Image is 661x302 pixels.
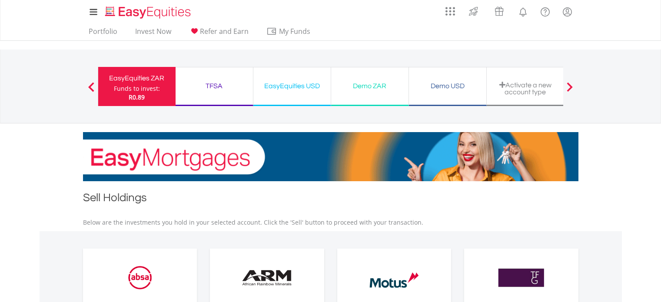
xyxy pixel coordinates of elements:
[102,2,194,20] a: Home page
[512,2,534,20] a: Notifications
[492,4,506,18] img: vouchers-v2.svg
[259,80,326,92] div: EasyEquities USD
[336,80,403,92] div: Demo ZAR
[466,4,481,18] img: thrive-v2.svg
[486,2,512,18] a: Vouchers
[181,80,248,92] div: TFSA
[103,72,170,84] div: EasyEquities ZAR
[85,27,121,40] a: Portfolio
[129,93,145,101] span: R0.89
[107,257,173,298] img: EQU.ZA.ABG.png
[114,84,160,93] div: Funds to invest:
[83,132,578,181] img: EasyMortage Promotion Banner
[83,218,578,227] p: Below are the investments you hold in your selected account. Click the 'Sell' button to proceed w...
[200,27,249,36] span: Refer and Earn
[414,80,481,92] div: Demo USD
[83,190,578,209] h1: Sell Holdings
[488,257,554,298] img: EQU.ZA.TFG.png
[440,2,461,16] a: AppsGrid
[186,27,252,40] a: Refer and Earn
[534,2,556,20] a: FAQ's and Support
[266,26,323,37] span: My Funds
[103,5,194,20] img: EasyEquities_Logo.png
[132,27,175,40] a: Invest Now
[492,81,559,96] div: Activate a new account type
[445,7,455,16] img: grid-menu-icon.svg
[234,257,299,298] img: EQU.ZA.ARI.png
[556,2,578,21] a: My Profile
